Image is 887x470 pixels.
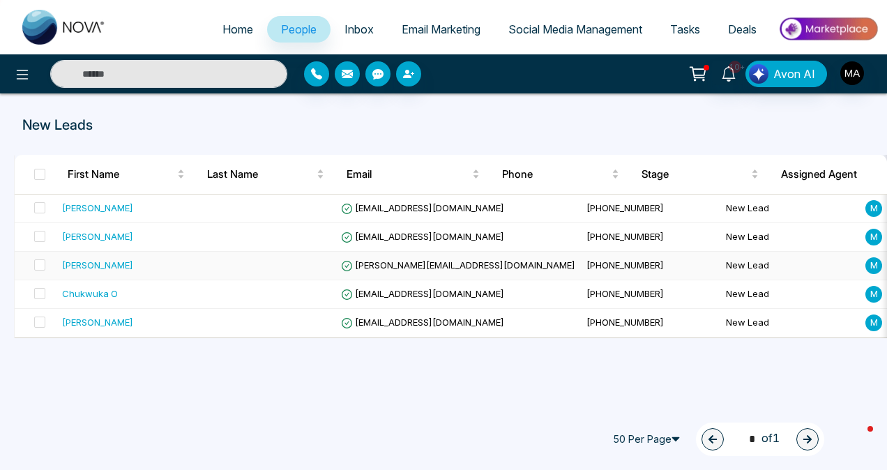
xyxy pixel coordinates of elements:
[741,430,780,448] span: of 1
[840,423,873,456] iframe: Intercom live chat
[720,252,860,280] td: New Lead
[281,22,317,36] span: People
[586,288,664,299] span: [PHONE_NUMBER]
[196,155,335,194] th: Last Name
[341,259,575,271] span: [PERSON_NAME][EMAIL_ADDRESS][DOMAIN_NAME]
[335,155,491,194] th: Email
[222,22,253,36] span: Home
[865,286,882,303] span: M
[586,202,664,213] span: [PHONE_NUMBER]
[22,114,865,135] p: New Leads
[586,317,664,328] span: [PHONE_NUMBER]
[491,155,630,194] th: Phone
[62,287,118,301] div: Chukwuka O
[642,166,748,183] span: Stage
[840,61,864,85] img: User Avatar
[720,280,860,309] td: New Lead
[22,10,106,45] img: Nova CRM Logo
[720,309,860,338] td: New Lead
[347,166,469,183] span: Email
[494,16,656,43] a: Social Media Management
[388,16,494,43] a: Email Marketing
[207,166,314,183] span: Last Name
[267,16,331,43] a: People
[712,61,745,85] a: 10+
[209,16,267,43] a: Home
[778,13,879,45] img: Market-place.gif
[341,231,504,242] span: [EMAIL_ADDRESS][DOMAIN_NAME]
[331,16,388,43] a: Inbox
[773,66,815,82] span: Avon AI
[745,61,827,87] button: Avon AI
[62,258,133,272] div: [PERSON_NAME]
[586,231,664,242] span: [PHONE_NUMBER]
[865,314,882,331] span: M
[502,166,609,183] span: Phone
[402,22,480,36] span: Email Marketing
[714,16,771,43] a: Deals
[56,155,196,194] th: First Name
[508,22,642,36] span: Social Media Management
[62,229,133,243] div: [PERSON_NAME]
[865,200,882,217] span: M
[62,315,133,329] div: [PERSON_NAME]
[341,202,504,213] span: [EMAIL_ADDRESS][DOMAIN_NAME]
[670,22,700,36] span: Tasks
[68,166,174,183] span: First Name
[586,259,664,271] span: [PHONE_NUMBER]
[749,64,768,84] img: Lead Flow
[728,22,757,36] span: Deals
[720,195,860,223] td: New Lead
[607,428,690,450] span: 50 Per Page
[62,201,133,215] div: [PERSON_NAME]
[720,223,860,252] td: New Lead
[729,61,741,73] span: 10+
[341,317,504,328] span: [EMAIL_ADDRESS][DOMAIN_NAME]
[344,22,374,36] span: Inbox
[656,16,714,43] a: Tasks
[630,155,770,194] th: Stage
[341,288,504,299] span: [EMAIL_ADDRESS][DOMAIN_NAME]
[865,257,882,274] span: M
[865,229,882,245] span: M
